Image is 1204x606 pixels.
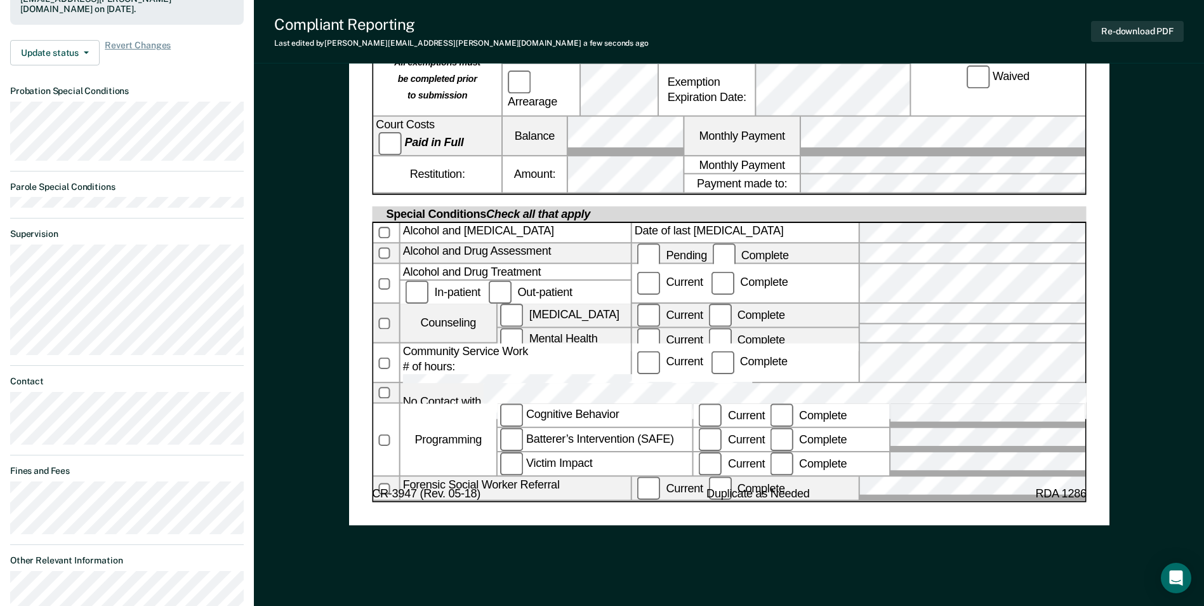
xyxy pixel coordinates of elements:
[770,404,793,427] input: Complete
[967,65,989,88] input: Waived
[500,328,523,351] input: Mental Health
[486,208,590,220] span: Check all that apply
[394,56,480,101] strong: All exemptions must be completed prior to submission
[498,428,692,451] label: Batterer’s Intervention (SAFE)
[498,304,631,327] label: [MEDICAL_DATA]
[486,285,574,298] label: Out-patient
[498,453,692,476] label: Victim Impact
[583,39,649,48] span: a few seconds ago
[708,328,731,351] input: Complete
[500,304,523,327] input: [MEDICAL_DATA]
[400,304,496,342] div: Counseling
[404,136,463,149] strong: Paid in Full
[696,433,767,445] label: Current
[684,175,800,192] label: Payment made to:
[634,356,705,368] label: Current
[400,404,496,476] div: Programming
[964,65,1032,88] label: Waived
[400,264,630,279] div: Alcohol and Drug Treatment
[696,457,767,470] label: Current
[706,481,788,494] label: Complete
[632,223,857,242] label: Date of last [MEDICAL_DATA]
[634,308,705,321] label: Current
[767,457,849,470] label: Complete
[637,351,659,374] input: Current
[105,40,171,65] span: Revert Changes
[400,477,630,500] div: Forensic Social Worker Referral
[10,555,244,566] dt: Other Relevant Information
[767,433,849,445] label: Complete
[637,272,659,295] input: Current
[378,131,401,154] input: Paid in Full
[405,281,428,304] input: In-patient
[400,344,630,382] div: Community Service Work # of hours:
[684,116,800,155] label: Monthly Payment
[708,276,790,289] label: Complete
[10,182,244,192] dt: Parole Special Conditions
[1035,487,1086,502] span: RDA 1286
[637,328,659,351] input: Current
[505,71,577,109] label: Arrearage
[767,408,849,421] label: Complete
[696,408,767,421] label: Current
[373,116,501,155] div: Court Costs
[373,38,501,115] div: Supervision Fees Status
[634,276,705,289] label: Current
[372,487,480,502] span: CR-3947 (Rev. 05-18)
[383,206,593,222] div: Special Conditions
[500,428,523,451] input: Batterer’s Intervention (SAFE)
[10,40,100,65] button: Update status
[488,281,511,304] input: Out-patient
[634,481,705,494] label: Current
[10,229,244,239] dt: Supervision
[706,308,788,321] label: Complete
[503,156,567,192] label: Amount:
[637,304,659,327] input: Current
[402,285,486,298] label: In-patient
[10,466,244,476] dt: Fines and Fees
[634,248,709,261] label: Pending
[711,272,734,295] input: Complete
[500,404,523,427] input: Cognitive Behavior
[503,116,567,155] label: Balance
[400,223,630,242] div: Alcohol and [MEDICAL_DATA]
[708,356,790,368] div: Complete
[10,376,244,387] dt: Contact
[500,453,523,476] input: Victim Impact
[710,248,791,261] label: Complete
[699,428,722,451] input: Current
[708,304,731,327] input: Complete
[400,244,630,263] div: Alcohol and Drug Assessment
[373,156,501,192] div: Restitution:
[10,86,244,97] dt: Probation Special Conditions
[1091,21,1184,42] button: Re-download PDF
[1161,563,1191,593] div: Open Intercom Messenger
[684,156,800,174] label: Monthly Payment
[508,71,531,93] input: Arrearage
[770,428,793,451] input: Complete
[708,477,731,500] input: Complete
[659,64,755,116] div: Exemption Expiration Date:
[712,244,735,267] input: Complete
[498,328,631,351] label: Mental Health
[706,333,788,346] label: Complete
[706,487,809,502] span: Duplicate as Needed
[634,333,705,346] label: Current
[637,477,659,500] input: Current
[711,351,734,374] input: Complete
[498,404,692,427] label: Cognitive Behavior
[770,453,793,476] input: Complete
[699,453,722,476] input: Current
[274,39,649,48] div: Last edited by [PERSON_NAME][EMAIL_ADDRESS][PERSON_NAME][DOMAIN_NAME]
[699,404,722,427] input: Current
[274,15,649,34] div: Compliant Reporting
[637,244,659,267] input: Pending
